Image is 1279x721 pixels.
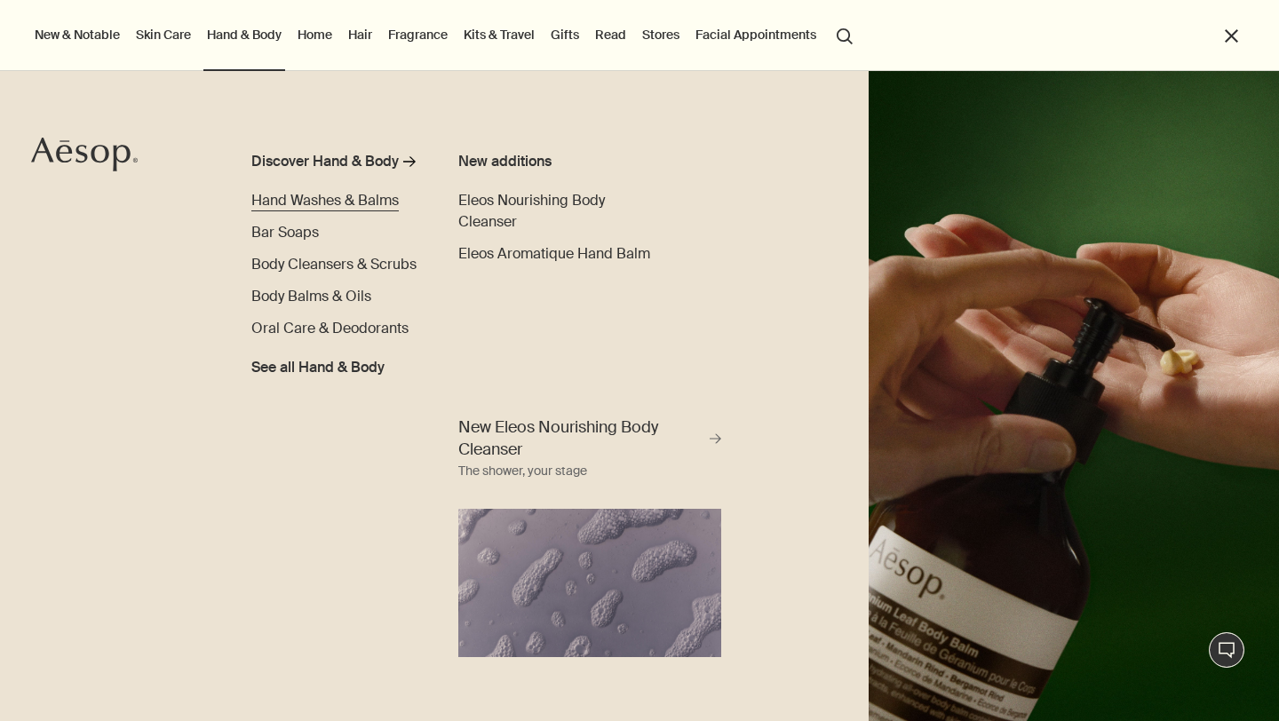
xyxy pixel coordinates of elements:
a: Eleos Aromatique Hand Balm [458,243,650,265]
a: Body Balms & Oils [251,286,371,307]
a: Hand Washes & Balms [251,190,399,211]
span: Eleos Nourishing Body Cleanser [458,191,605,231]
button: Close the Menu [1221,26,1242,46]
a: Home [294,23,336,46]
button: Open search [829,18,861,51]
a: Bar Soaps [251,222,319,243]
a: Body Cleansers & Scrubs [251,254,417,275]
a: Facial Appointments [692,23,820,46]
a: Discover Hand & Body [251,151,419,179]
a: Kits & Travel [460,23,538,46]
svg: Aesop [31,137,138,172]
div: New additions [458,151,663,172]
a: Fragrance [385,23,451,46]
span: New Eleos Nourishing Body Cleanser [458,416,706,461]
span: Body Cleansers & Scrubs [251,255,417,273]
a: Read [592,23,630,46]
img: A hand holding the pump dispensing Geranium Leaf Body Balm on to hand. [869,71,1279,721]
a: Skin Care [132,23,195,46]
a: Eleos Nourishing Body Cleanser [458,190,663,233]
button: Stores [639,23,683,46]
a: New Eleos Nourishing Body Cleanser The shower, your stageBody cleanser foam in purple background [454,412,727,657]
div: The shower, your stage [458,461,587,482]
span: Oral Care & Deodorants [251,319,409,337]
span: Body Balms & Oils [251,287,371,305]
a: Oral Care & Deodorants [251,318,409,339]
a: Hair [345,23,376,46]
button: New & Notable [31,23,123,46]
button: Live Assistance [1209,632,1244,668]
div: Discover Hand & Body [251,151,399,172]
a: See all Hand & Body [251,350,385,378]
a: Aesop [31,137,138,177]
span: Bar Soaps [251,223,319,242]
span: Eleos Aromatique Hand Balm [458,244,650,263]
span: See all Hand & Body [251,357,385,378]
span: Hand Washes & Balms [251,191,399,210]
a: Gifts [547,23,583,46]
a: Hand & Body [203,23,285,46]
